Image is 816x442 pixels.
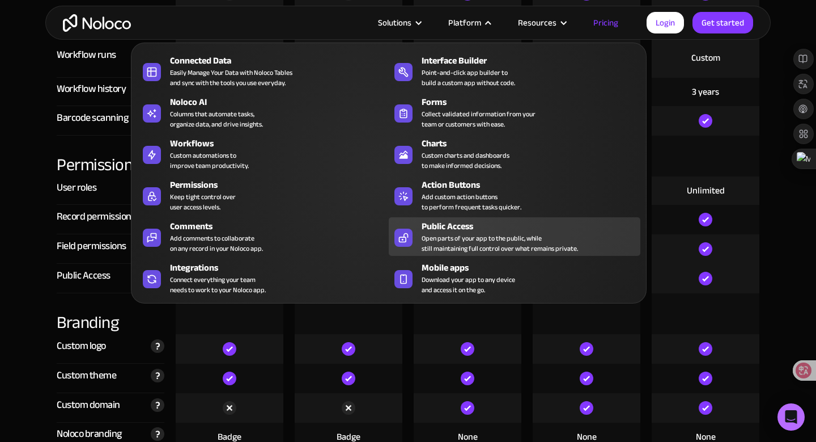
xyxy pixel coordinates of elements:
div: Workflow history [57,81,126,98]
div: Custom theme [57,367,116,384]
div: Branding [57,293,164,334]
div: Noloco AI [170,95,394,109]
a: Noloco AIColumns that automate tasks,organize data, and drive insights. [137,93,389,132]
div: Collect validated information from your team or customers with ease. [422,109,535,129]
a: Pricing [579,15,632,30]
div: Columns that automate tasks, organize data, and drive insights. [170,109,263,129]
div: 3 years [692,86,719,98]
div: Mobile apps [422,261,645,275]
div: Forms [422,95,645,109]
div: Integrations [170,261,394,275]
div: User roles [57,179,96,196]
a: Connected DataEasily Manage Your Data with Noloco Tablesand sync with the tools you use everyday. [137,52,389,90]
div: Add custom action buttons to perform frequent tasks quicker. [422,192,521,212]
div: Action Buttons [422,178,645,192]
div: Workflow runs [57,47,116,64]
a: Login [647,12,684,33]
a: Action ButtonsAdd custom action buttonsto perform frequent tasks quicker. [389,176,640,214]
a: ChartsCustom charts and dashboardsto make informed decisions. [389,134,640,173]
div: Barcode scanning [57,110,128,127]
div: Connected Data [170,54,394,68]
div: Open parts of your app to the public, while still maintaining full control over what remains priv... [422,233,578,254]
div: Add comments to collaborate on any record in your Noloco app. [170,233,263,254]
div: Open Intercom Messenger [777,403,805,431]
div: Custom charts and dashboards to make informed decisions. [422,150,509,171]
div: Platform [434,15,504,30]
div: Easily Manage Your Data with Noloco Tables and sync with the tools you use everyday. [170,68,292,88]
div: Connect everything your team needs to work to your Noloco app. [170,275,266,295]
a: CommentsAdd comments to collaborateon any record in your Noloco app. [137,217,389,256]
nav: Platform [131,27,647,304]
span: Download your app to any device and access it on the go. [422,275,515,295]
div: Permissions [57,136,164,176]
div: Solutions [364,15,434,30]
div: Resources [504,15,579,30]
div: Custom domain [57,397,120,414]
div: Keep tight control over user access levels. [170,192,236,212]
a: Mobile appsDownload your app to any deviceand access it on the go. [389,259,640,297]
a: FormsCollect validated information from yourteam or customers with ease. [389,93,640,132]
div: Solutions [378,15,411,30]
div: Unlimited [687,184,725,197]
div: Field permissions [57,238,126,255]
a: PermissionsKeep tight control overuser access levels. [137,176,389,214]
div: Permissions [170,178,394,192]
div: Public Access [57,267,110,284]
div: Public Access [422,220,645,233]
div: Platform [448,15,481,30]
div: Custom logo [57,338,106,355]
div: Point-and-click app builder to build a custom app without code. [422,68,515,88]
a: Public AccessOpen parts of your app to the public, whilestill maintaining full control over what ... [389,217,640,256]
div: Workflows [170,137,394,150]
a: Get started [692,12,753,33]
a: home [63,14,131,32]
div: Record permissions [57,208,135,225]
div: Comments [170,220,394,233]
div: Custom [691,52,720,64]
a: IntegrationsConnect everything your teamneeds to work to your Noloco app. [137,259,389,297]
a: WorkflowsCustom automations toimprove team productivity. [137,134,389,173]
div: Resources [518,15,556,30]
a: Interface BuilderPoint-and-click app builder tobuild a custom app without code. [389,52,640,90]
div: Charts [422,137,645,150]
div: Custom automations to improve team productivity. [170,150,249,171]
div: Interface Builder [422,54,645,68]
